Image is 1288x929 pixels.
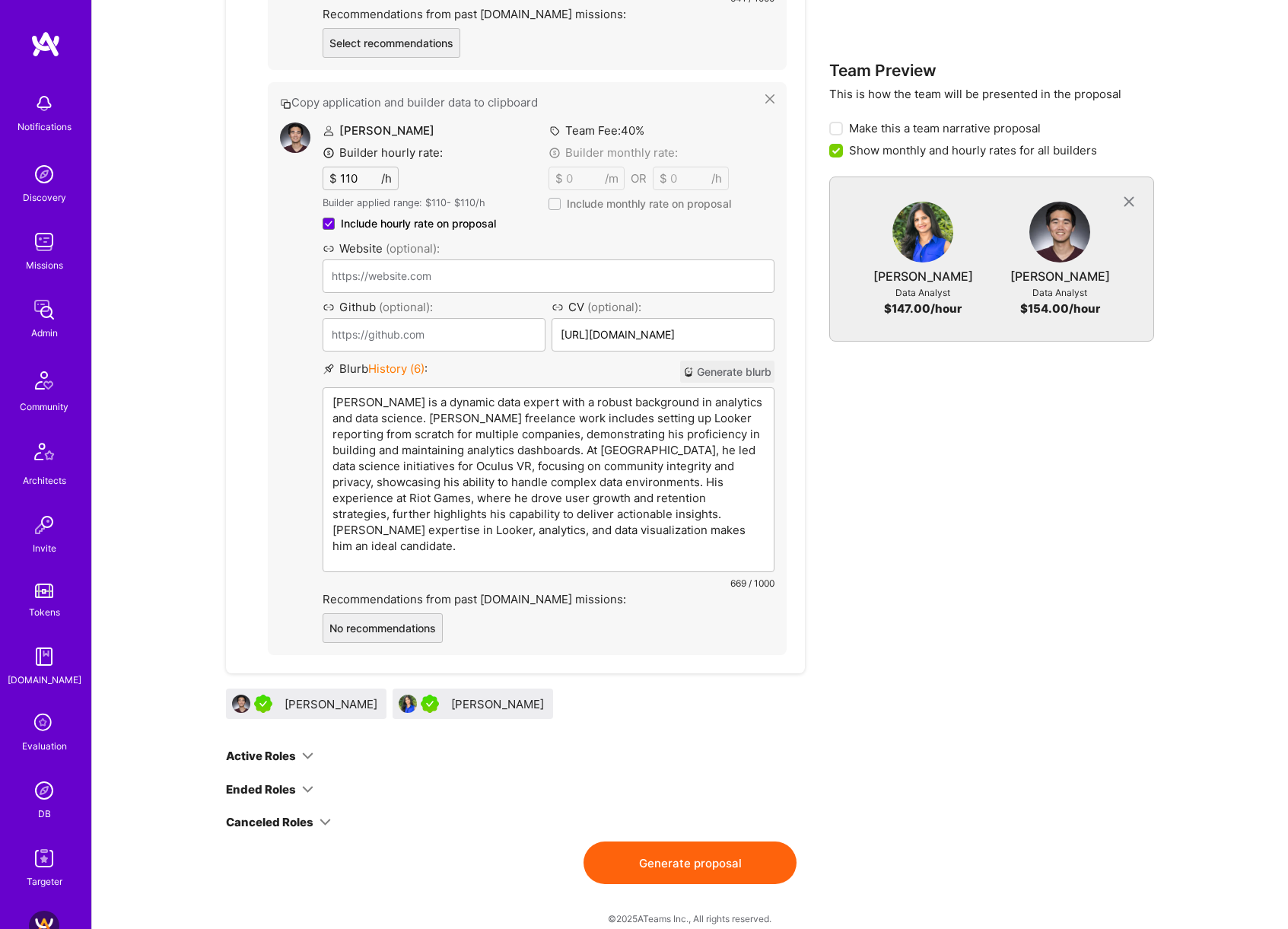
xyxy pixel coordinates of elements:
div: Community [20,399,68,415]
input: XX [667,167,711,189]
label: Recommendations from past [DOMAIN_NAME] missions: [323,591,774,607]
img: User Avatar [399,695,417,713]
span: Include hourly rate on proposal [341,216,496,231]
img: logo [30,30,61,58]
div: $ 147.00 /hour [884,301,962,317]
label: Recommendations from past [DOMAIN_NAME] missions: [323,6,774,22]
div: Targeter [27,873,62,889]
span: $ [329,170,337,186]
img: tokens [35,584,53,598]
span: $ [555,170,563,186]
div: Canceled Roles [226,814,313,830]
div: [PERSON_NAME] [451,696,547,712]
i: icon Close [765,94,774,103]
i: icon ArrowDown [302,750,313,762]
div: Missions [26,257,63,273]
img: User Avatar [280,122,310,153]
p: Builder applied range: $ 110 - $ 110 /h [323,196,496,210]
img: Invite [29,510,59,540]
div: Evaluation [22,738,67,754]
label: Builder hourly rate: [323,145,443,161]
span: (optional): [379,300,433,314]
input: https://github.com [323,318,545,352]
i: icon SelectionTeam [30,709,59,738]
img: Architects [26,436,62,472]
i: icon CrystalBall [683,367,694,377]
button: Select recommendations [323,28,460,58]
span: History ( 6 ) [368,361,425,376]
button: Copy application and builder data to clipboard [280,94,765,110]
i: icon CloseGray [1121,193,1138,211]
div: Invite [33,540,56,556]
img: bell [29,88,59,119]
img: admin teamwork [29,294,59,325]
label: Github [323,299,545,315]
input: XX [563,167,605,189]
label: Team Fee: 40 % [549,122,644,138]
div: Ended Roles [226,781,296,797]
label: Builder monthly rate: [549,145,678,161]
img: Skill Targeter [29,843,59,873]
div: OR [631,170,647,186]
div: $ 154.00 /hour [1020,301,1100,317]
label: CV [552,299,774,315]
div: Active Roles [226,748,296,764]
label: [PERSON_NAME] [323,123,434,138]
span: Make this a team narrative proposal [849,120,1041,136]
label: Website [323,240,774,256]
div: Data Analyst [895,285,950,301]
span: /m [605,170,619,186]
i: icon ArrowDown [320,816,331,828]
div: Tokens [29,604,60,620]
span: (optional): [587,300,641,314]
h3: Team Preview [829,61,1154,80]
input: https://website.com [323,259,774,293]
div: [DOMAIN_NAME] [8,672,81,688]
img: Admin Search [29,775,59,806]
img: guide book [29,641,59,672]
div: DB [38,806,51,822]
span: (optional): [386,241,440,256]
p: This is how the team will be presented in the proposal [829,86,1154,102]
a: User Avatar [892,202,953,269]
img: teamwork [29,227,59,257]
div: Architects [23,472,66,488]
i: icon ArrowDown [302,784,313,795]
div: Discovery [23,189,66,205]
img: User Avatar [1029,202,1090,262]
div: [PERSON_NAME] [873,269,973,285]
a: User Avatar [1029,202,1090,269]
button: No recommendations [323,613,443,643]
img: discovery [29,159,59,189]
img: A.Teamer in Residence [254,695,272,713]
span: Include monthly rate on proposal [567,196,731,212]
img: A.Teamer in Residence [421,695,439,713]
img: Community [26,362,62,399]
div: [PERSON_NAME] [1010,269,1110,285]
img: User Avatar [232,695,250,713]
img: User Avatar [892,202,953,262]
label: Blurb : [323,361,428,383]
div: Admin [31,325,58,341]
input: XX [337,167,381,189]
button: Generate proposal [584,842,797,884]
p: [PERSON_NAME] is a dynamic data expert with a robust background in analytics and data science. [P... [332,394,765,554]
span: Show monthly and hourly rates for all builders [849,142,1097,158]
div: 669 / 1000 [323,575,774,591]
span: $ [660,170,667,186]
div: [PERSON_NAME] [285,696,380,712]
span: /h [711,170,722,186]
span: /h [381,170,392,186]
button: Generate blurb [680,361,774,383]
div: Notifications [17,119,72,135]
div: Data Analyst [1032,285,1087,301]
i: icon Copy [280,98,291,110]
